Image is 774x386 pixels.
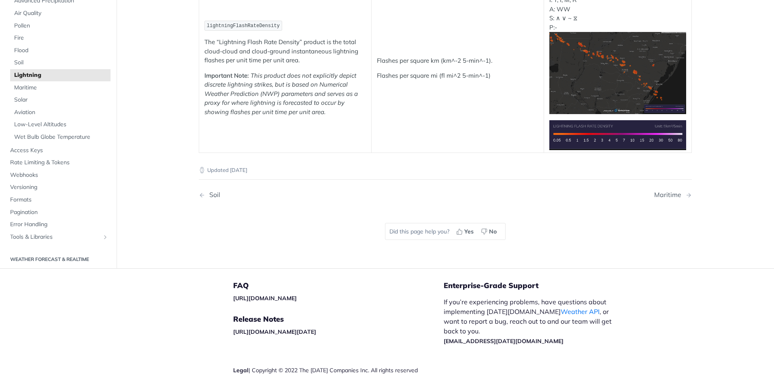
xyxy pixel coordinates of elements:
button: Show subpages for Tools & Libraries [102,234,108,240]
span: Solar [14,96,108,104]
a: Next Page: Maritime [654,191,692,199]
a: Solar [10,94,111,106]
span: Formats [10,196,108,204]
a: Maritime [10,82,111,94]
img: Lightning Flash Rate Density Heatmap [549,32,686,114]
p: Flashes per square mi (fl mi^2 5-min^-1) [377,71,538,81]
span: Lightning [14,71,108,79]
span: Low-Level Altitudes [14,121,108,129]
p: If you’re experiencing problems, have questions about implementing [DATE][DOMAIN_NAME] , or want ... [444,297,620,346]
div: Soil [205,191,220,199]
div: Did this page help you? [385,223,506,240]
a: Access Keys [6,144,111,157]
span: Expand image [549,69,686,76]
span: Pollen [14,22,108,30]
a: Pollen [10,20,111,32]
span: Error Handling [10,221,108,229]
a: Webhooks [6,169,111,181]
h5: FAQ [233,281,444,291]
span: Webhooks [10,171,108,179]
span: Versioning [10,184,108,192]
span: Air Quality [14,9,108,17]
h5: Enterprise-Grade Support [444,281,633,291]
a: Flood [10,45,111,57]
h2: Weather Forecast & realtime [6,256,111,263]
a: Rate Limiting & Tokens [6,157,111,169]
a: Formats [6,194,111,206]
span: No [489,227,497,236]
a: Air Quality [10,7,111,19]
button: No [478,225,501,238]
p: The “Lightning Flash Rate Density” product is the total cloud-cloud and cloud-ground instantaneou... [204,38,366,65]
span: Tools & Libraries [10,233,100,241]
nav: Pagination Controls [199,183,692,207]
a: Pagination [6,206,111,218]
span: lightningFlashRateDensity [207,23,280,29]
a: Versioning [6,182,111,194]
span: Aviation [14,108,108,117]
a: Wet Bulb Globe Temperature [10,131,111,143]
span: Yes [464,227,474,236]
span: Soil [14,59,108,67]
span: Maritime [14,84,108,92]
a: Aviation [10,106,111,119]
a: Fire [10,32,111,45]
span: Pagination [10,208,108,216]
a: [URL][DOMAIN_NAME] [233,295,297,302]
img: Lightning Flash Rate Density Legend [549,120,686,150]
span: Fire [14,34,108,42]
div: Maritime [654,191,685,199]
a: Previous Page: Soil [199,191,410,199]
a: [EMAIL_ADDRESS][DATE][DOMAIN_NAME] [444,337,563,345]
a: Weather API [561,308,600,316]
p: Updated [DATE] [199,166,692,174]
a: Lightning [10,69,111,81]
h5: Release Notes [233,314,444,324]
span: Access Keys [10,146,108,155]
a: Soil [10,57,111,69]
span: Wet Bulb Globe Temperature [14,133,108,141]
span: Expand image [549,131,686,138]
span: Rate Limiting & Tokens [10,159,108,167]
strong: Important Note: [204,72,249,79]
a: Error Handling [6,219,111,231]
em: This product does not explicitly depict discrete lightning strikes, but is based on Numerical Wea... [204,72,358,116]
button: Yes [453,225,478,238]
a: Low-Level Altitudes [10,119,111,131]
span: Flood [14,47,108,55]
a: Legal [233,367,249,374]
a: Tools & LibrariesShow subpages for Tools & Libraries [6,231,111,243]
a: [URL][DOMAIN_NAME][DATE] [233,328,316,335]
p: Flashes per square km (km^-2 5-min^-1). [377,56,538,66]
div: | Copyright © 2022 The [DATE] Companies Inc. All rights reserved [233,366,444,374]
